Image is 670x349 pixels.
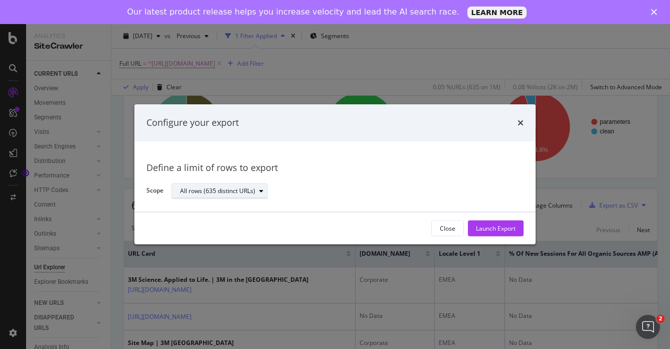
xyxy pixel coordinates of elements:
div: times [518,116,524,129]
iframe: Intercom live chat [636,315,660,339]
span: 2 [656,315,664,323]
button: Close [431,221,464,237]
button: Launch Export [468,221,524,237]
div: modal [134,104,536,244]
a: LEARN MORE [467,7,527,19]
div: Define a limit of rows to export [146,161,524,174]
button: All rows (635 distinct URLs) [172,183,268,199]
label: Scope [146,187,163,198]
div: Close [651,9,661,15]
div: Launch Export [476,224,516,233]
div: Our latest product release helps you increase velocity and lead the AI search race. [127,7,459,17]
div: Close [440,224,455,233]
div: All rows (635 distinct URLs) [180,188,255,194]
div: Configure your export [146,116,239,129]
